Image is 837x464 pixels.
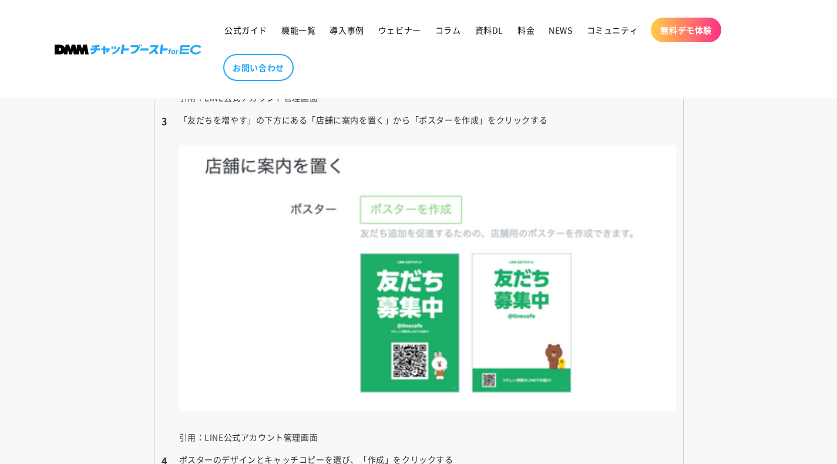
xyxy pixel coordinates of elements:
[580,18,646,42] a: コミュニティ
[371,18,428,42] a: ウェビナー
[517,25,535,35] span: 料金
[378,25,421,35] span: ウェビナー
[587,25,638,35] span: コミュニティ
[217,18,274,42] a: 公式ガイド
[510,18,542,42] a: 料金
[162,111,676,445] li: 「友だちを増やす」の下方にある「店舗に案内を置く」から「ポスターを作成」をクリックする 引用：LINE公式アカウント管理画面
[428,18,468,42] a: コラム
[651,18,721,42] a: 無料デモ体験
[233,62,284,73] span: お問い合わせ
[549,25,572,35] span: NEWS
[322,18,371,42] a: 導入事例
[224,25,267,35] span: 公式ガイド
[223,54,294,81] a: お問い合わせ
[55,45,201,55] img: 株式会社DMM Boost
[435,25,461,35] span: コラム
[281,25,315,35] span: 機能一覧
[330,25,364,35] span: 導入事例
[660,25,712,35] span: 無料デモ体験
[542,18,579,42] a: NEWS
[274,18,322,42] a: 機能一覧
[475,25,503,35] span: 資料DL
[468,18,510,42] a: 資料DL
